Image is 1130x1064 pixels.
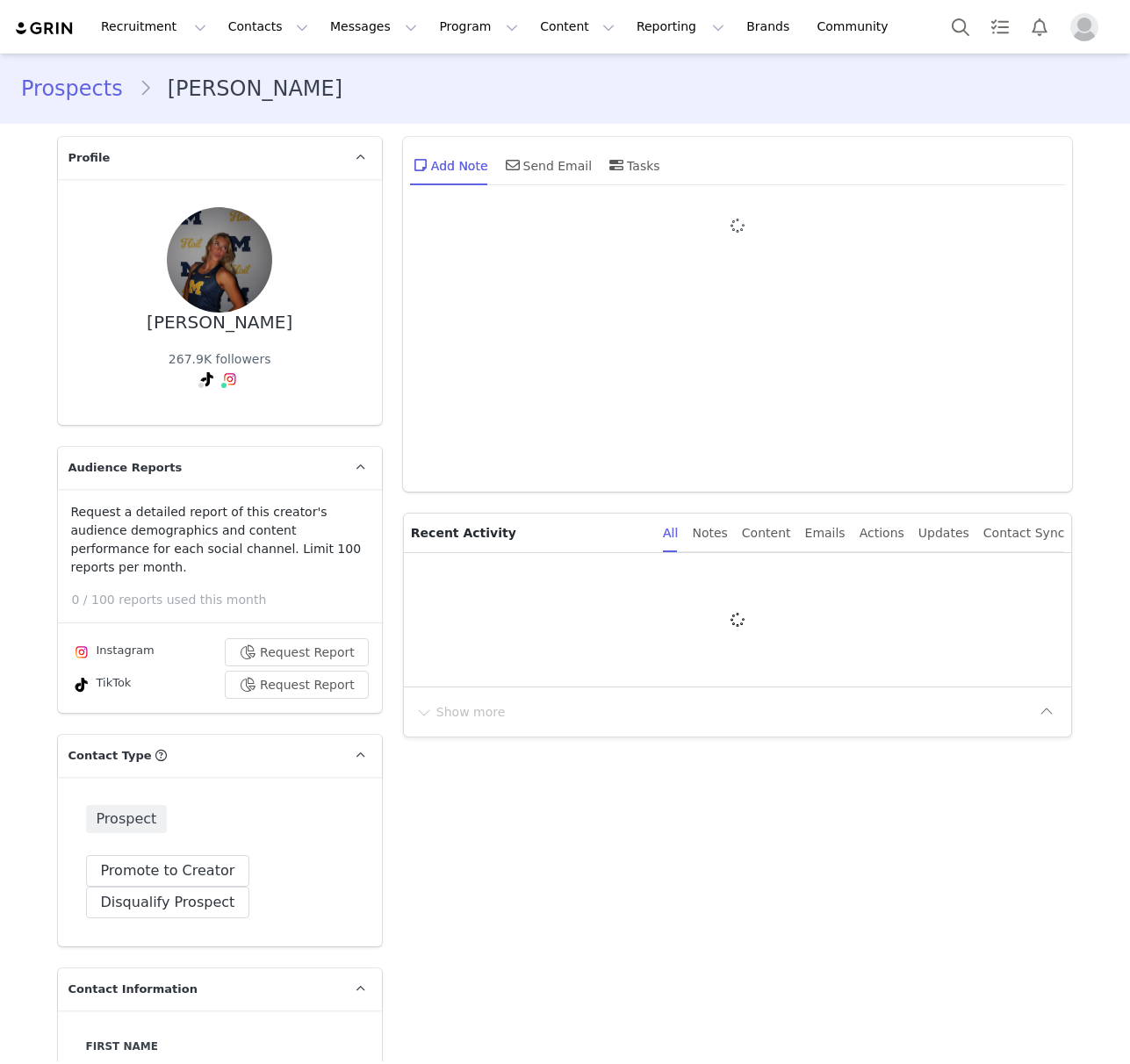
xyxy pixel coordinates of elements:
button: Show more [414,698,507,726]
div: Send Email [502,144,593,186]
div: Instagram [71,642,155,663]
img: instagram.svg [75,645,89,659]
div: Tasks [606,144,660,186]
a: Tasks [981,7,1019,47]
a: Community [807,7,907,47]
button: Messages [320,7,428,47]
span: Contact Information [68,981,198,998]
button: Reporting [626,7,735,47]
button: Disqualify Prospect [86,887,250,918]
div: Add Note [410,144,488,186]
img: instagram.svg [223,372,237,386]
a: Prospects [21,73,139,104]
button: Search [941,7,980,47]
span: Profile [68,149,111,167]
img: grin logo [14,20,76,37]
span: Contact Type [68,747,152,765]
button: Profile [1060,13,1116,41]
div: Emails [805,514,846,553]
button: Promote to Creator [86,855,250,887]
p: Recent Activity [411,514,649,552]
button: Request Report [225,671,369,699]
p: 0 / 100 reports used this month [72,591,382,609]
button: Notifications [1020,7,1059,47]
img: placeholder-profile.jpg [1070,13,1098,41]
div: Contact Sync [983,514,1065,553]
button: Program [428,7,529,47]
div: [PERSON_NAME] [147,313,292,333]
div: Updates [918,514,969,553]
button: Recruitment [90,7,217,47]
div: TikTok [71,674,132,695]
div: Notes [692,514,727,553]
div: All [663,514,678,553]
div: Content [742,514,791,553]
div: 267.9K followers [169,350,271,369]
img: 16429664-63bc-4fac-87ab-cd921ac4a779.jpg [167,207,272,313]
button: Request Report [225,638,369,666]
label: First Name [86,1039,354,1054]
button: Contacts [218,7,319,47]
button: Content [529,7,625,47]
div: Actions [860,514,904,553]
a: Brands [736,7,805,47]
span: Prospect [86,805,168,833]
span: Audience Reports [68,459,183,477]
p: Request a detailed report of this creator's audience demographics and content performance for eac... [71,503,369,577]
